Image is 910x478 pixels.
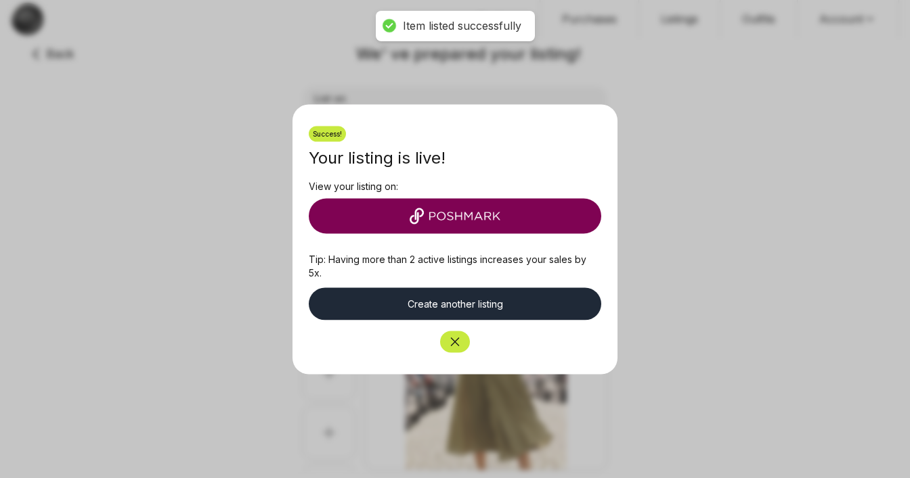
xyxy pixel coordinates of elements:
div: Item listed successfully [403,19,521,33]
p: View your listing on: [309,179,601,198]
h2: Your listing is live! [309,147,601,168]
a: Create another listing [309,287,601,320]
div: Tip: Having more than 2 active listings increases your sales by 5x. [309,244,601,287]
img: Poshmark logo [314,208,596,224]
div: Success! [309,126,346,141]
button: Close [440,331,470,352]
